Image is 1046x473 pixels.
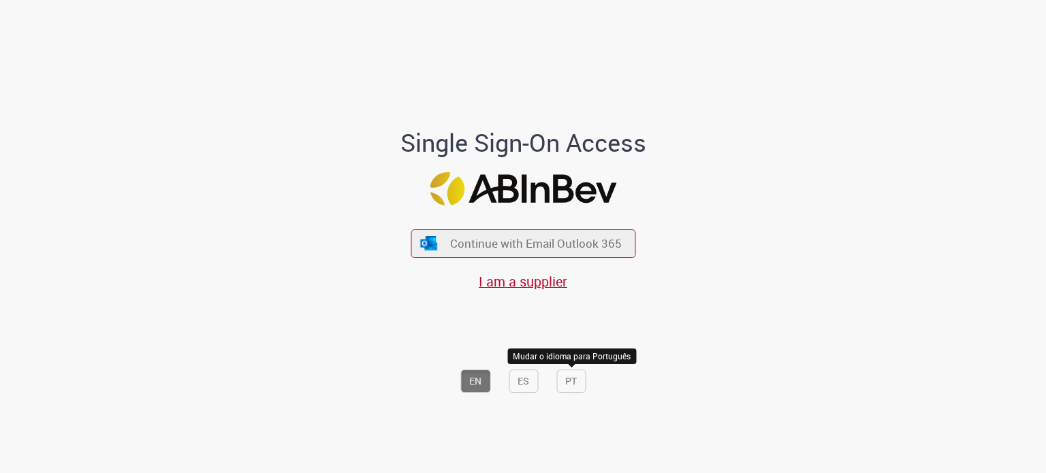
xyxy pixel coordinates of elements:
[479,272,567,291] a: I am a supplier
[411,229,635,257] button: ícone Azure/Microsoft 360 Continue with Email Outlook 365
[460,370,490,393] button: EN
[450,235,622,251] span: Continue with Email Outlook 365
[419,236,439,250] img: ícone Azure/Microsoft 360
[507,348,636,364] div: Mudar o idioma para Português
[430,172,616,206] img: Logo ABInBev
[334,129,712,157] h1: Single Sign-On Access
[556,370,586,393] button: PT
[509,370,538,393] button: ES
